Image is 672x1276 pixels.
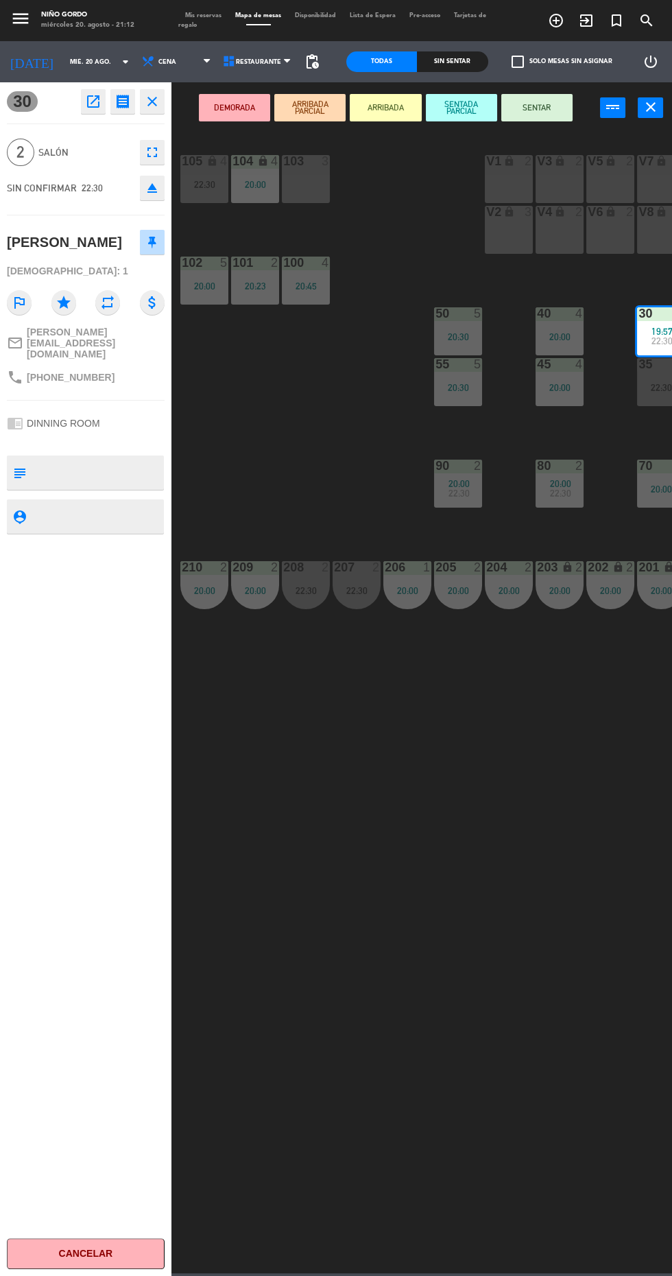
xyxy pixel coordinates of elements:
[550,488,571,499] span: 22:30
[117,54,134,70] i: arrow_drop_down
[554,206,566,217] i: lock
[7,91,38,112] span: 30
[434,586,482,595] div: 20:00
[180,586,228,595] div: 20:00
[7,1238,165,1269] button: Cancelar
[554,155,566,167] i: lock
[626,561,634,574] div: 2
[550,478,571,489] span: 20:00
[7,327,165,359] a: mail_outline[PERSON_NAME][EMAIL_ADDRESS][DOMAIN_NAME]
[7,259,165,283] div: [DEMOGRAPHIC_DATA]: 1
[7,182,77,193] span: SIN CONFIRMAR
[51,290,76,315] i: star
[575,460,584,472] div: 2
[110,89,135,114] button: receipt
[548,12,564,29] i: add_circle_outline
[474,460,482,472] div: 2
[140,176,165,200] button: eject
[231,180,279,189] div: 20:00
[503,206,515,217] i: lock
[38,145,133,161] span: Salón
[95,290,120,315] i: repeat
[12,465,27,480] i: subject
[322,257,330,269] div: 4
[626,206,634,218] div: 2
[643,54,659,70] i: power_settings_new
[600,97,625,118] button: power_input
[236,58,281,66] span: Restaurante
[643,99,659,115] i: close
[10,8,31,32] button: menu
[608,12,625,29] i: turned_in_not
[578,12,595,29] i: exit_to_app
[448,478,470,489] span: 20:00
[501,94,573,121] button: SENTAR
[304,54,320,70] span: pending_actions
[656,206,667,217] i: lock
[7,415,23,432] i: chrome_reader_mode
[525,155,533,167] div: 2
[140,140,165,165] button: fullscreen
[283,257,284,269] div: 100
[403,12,447,19] span: Pre-acceso
[27,372,115,383] span: [PHONE_NUMBER]
[180,180,228,189] div: 22:30
[144,144,160,161] i: fullscreen
[140,89,165,114] button: close
[350,94,421,121] button: ARRIBADA
[158,58,176,66] span: Cena
[231,281,279,291] div: 20:23
[537,155,538,167] div: V3
[333,586,381,595] div: 22:30
[575,307,584,320] div: 4
[228,12,288,19] span: Mapa de mesas
[612,561,624,573] i: lock
[144,180,160,196] i: eject
[575,561,584,574] div: 2
[271,155,279,167] div: 4
[7,139,34,166] span: 2
[27,327,165,359] span: [PERSON_NAME][EMAIL_ADDRESS][DOMAIN_NAME]
[525,206,533,218] div: 3
[512,56,524,68] span: check_box_outline_blank
[525,561,533,574] div: 2
[10,8,31,29] i: menu
[283,561,284,574] div: 208
[486,561,487,574] div: 204
[562,561,573,573] i: lock
[206,155,218,167] i: lock
[588,155,588,167] div: V5
[537,358,538,370] div: 45
[372,561,381,574] div: 2
[178,12,228,19] span: Mis reservas
[282,281,330,291] div: 20:45
[220,561,228,574] div: 2
[537,307,538,320] div: 40
[12,509,27,524] i: person_pin
[638,97,663,118] button: close
[536,332,584,342] div: 20:00
[503,155,515,167] i: lock
[575,206,584,218] div: 2
[140,290,165,315] i: attach_money
[322,561,330,574] div: 2
[7,290,32,315] i: outlined_flag
[638,12,655,29] i: search
[485,586,533,595] div: 20:00
[536,383,584,392] div: 20:00
[656,155,667,167] i: lock
[85,93,101,110] i: open_in_new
